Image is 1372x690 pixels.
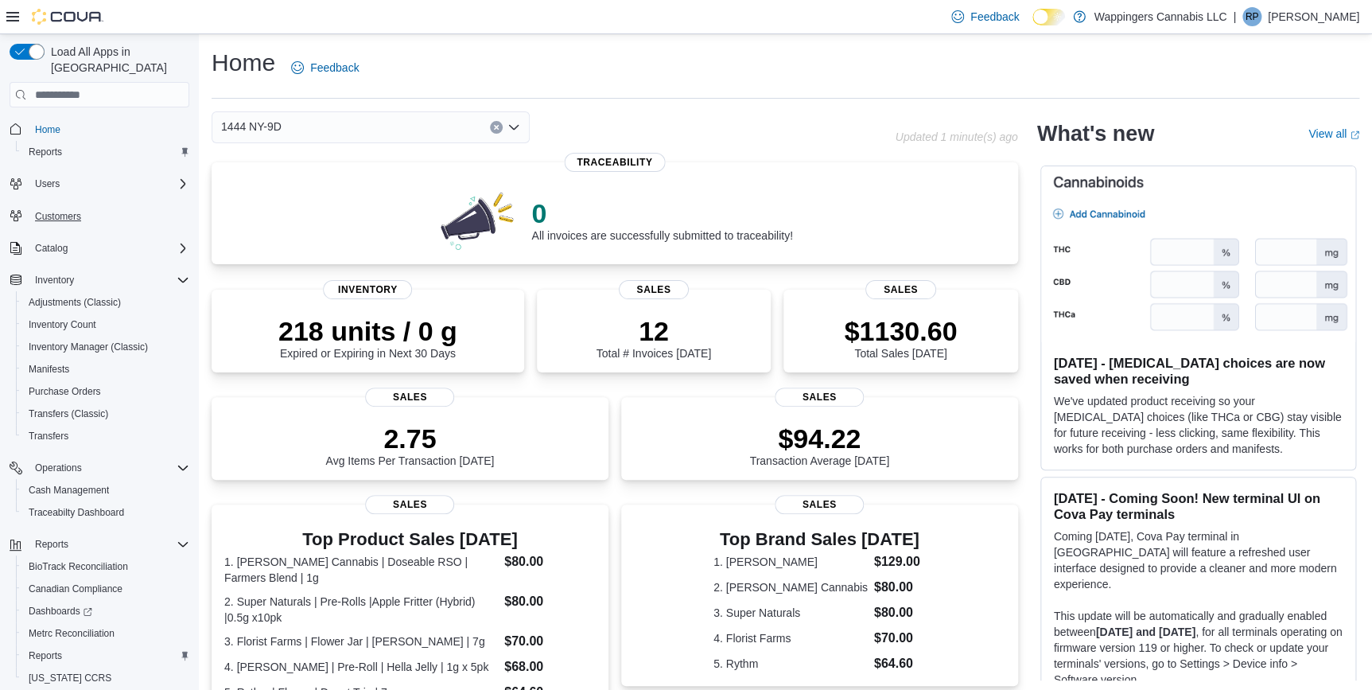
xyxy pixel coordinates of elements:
p: This update will be automatically and gradually enabled between , for all terminals operating on ... [1054,608,1343,688]
span: Sales [865,280,935,299]
a: Adjustments (Classic) [22,293,127,312]
svg: External link [1350,131,1359,140]
button: Operations [3,457,196,479]
a: Inventory Manager (Classic) [22,337,154,357]
p: Updated 1 minute(s) ago [895,131,1017,143]
dd: $80.00 [504,592,596,611]
a: View allExternal link [1308,127,1359,140]
span: Dashboards [22,602,189,621]
h1: Home [212,47,275,79]
strong: [DATE] and [DATE] [1096,626,1195,638]
button: Reports [29,535,75,554]
span: Inventory Count [22,315,189,334]
p: | [1233,7,1236,26]
a: [US_STATE] CCRS [22,669,118,688]
div: Expired or Expiring in Next 30 Days [278,315,457,360]
button: Inventory [29,271,80,290]
p: $1130.60 [844,315,957,347]
a: Cash Management [22,481,115,500]
h3: [DATE] - Coming Soon! New terminal UI on Cova Pay terminals [1054,490,1343,522]
button: Home [3,117,196,140]
dt: 4. [PERSON_NAME] | Pre-Roll | Hella Jelly | 1g x 5pk [224,659,498,675]
span: Transfers [22,427,189,446]
span: Sales [619,280,689,299]
p: 2.75 [325,423,494,454]
span: Purchase Orders [29,385,101,398]
dt: 3. Florist Farms | Flower Jar | [PERSON_NAME] | 7g [224,633,498,649]
button: Users [29,174,66,193]
dd: $80.00 [504,552,596,571]
span: Sales [775,495,864,514]
span: RP [1246,7,1259,26]
h3: Top Product Sales [DATE] [224,530,596,549]
span: Inventory [35,274,74,287]
a: Manifests [22,360,76,379]
span: Traceabilty Dashboard [22,503,189,522]
button: Canadian Compliance [16,578,196,600]
button: Operations [29,458,88,478]
h3: [DATE] - [MEDICAL_DATA] choices are now saved when receiving [1054,355,1343,387]
p: We've updated product receiving so your [MEDICAL_DATA] choices (like THCa or CBG) stay visible fo... [1054,393,1343,457]
button: Cash Management [16,479,196,501]
span: Catalog [35,242,68,255]
span: Inventory [29,271,189,290]
a: Feedback [285,52,365,84]
a: Reports [22,646,68,665]
span: BioTrack Reconciliation [29,560,128,573]
button: Traceabilty Dashboard [16,501,196,524]
a: Purchase Orders [22,382,107,401]
dt: 5. Rythm [713,656,868,672]
span: Inventory Manager (Classic) [29,341,148,353]
span: Customers [29,206,189,226]
span: Home [35,123,60,136]
img: Cova [32,9,103,25]
a: Dashboards [22,602,99,621]
button: Metrc Reconciliation [16,622,196,645]
button: Adjustments (Classic) [16,291,196,314]
p: [PERSON_NAME] [1268,7,1359,26]
h3: Top Brand Sales [DATE] [713,530,925,549]
span: [US_STATE] CCRS [29,672,111,684]
button: Inventory Manager (Classic) [16,336,196,358]
h2: What's new [1037,121,1154,146]
span: 1444 NY-9D [221,117,282,136]
span: Adjustments (Classic) [22,293,189,312]
p: 218 units / 0 g [278,315,457,347]
button: [US_STATE] CCRS [16,667,196,689]
span: Reports [35,538,68,551]
span: Users [29,174,189,193]
span: Dashboards [29,605,92,618]
span: Feedback [970,9,1019,25]
button: Catalog [29,239,74,258]
span: Traceabilty Dashboard [29,506,124,519]
button: Reports [16,141,196,163]
button: Manifests [16,358,196,380]
button: Inventory [3,269,196,291]
button: Clear input [490,121,503,134]
span: Traceability [564,153,665,172]
span: Reports [29,535,189,554]
button: BioTrack Reconciliation [16,556,196,578]
dd: $70.00 [504,632,596,651]
span: Operations [29,458,189,478]
span: Canadian Compliance [29,583,122,595]
dt: 2. [PERSON_NAME] Cannabis [713,579,868,595]
p: $94.22 [749,423,889,454]
span: Catalog [29,239,189,258]
span: Home [29,119,189,138]
p: 12 [597,315,711,347]
div: All invoices are successfully submitted to traceability! [531,197,792,242]
span: Reports [22,142,189,162]
div: Total Sales [DATE] [844,315,957,360]
span: Users [35,177,60,190]
span: Adjustments (Classic) [29,296,121,309]
span: Washington CCRS [22,669,189,688]
img: 0 [437,188,519,251]
span: Sales [775,388,864,407]
span: Metrc Reconciliation [22,624,189,643]
span: BioTrack Reconciliation [22,557,189,576]
span: Inventory [323,280,412,299]
dt: 1. [PERSON_NAME] [713,554,868,570]
a: Home [29,120,67,139]
span: Canadian Compliance [22,579,189,598]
